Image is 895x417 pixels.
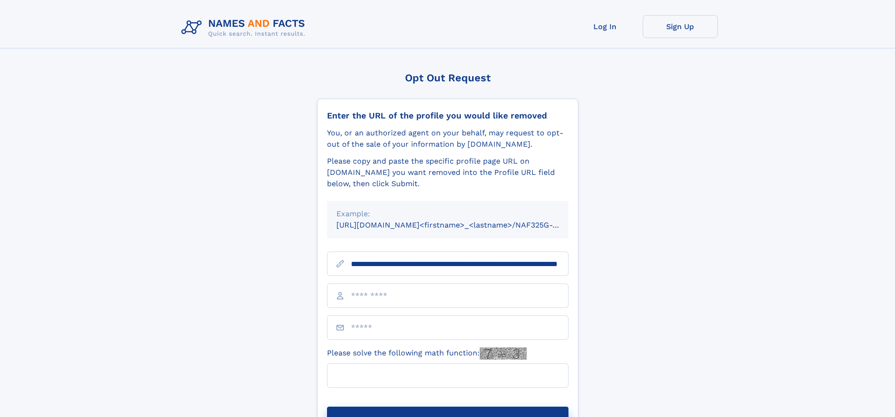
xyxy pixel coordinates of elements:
[568,15,643,38] a: Log In
[178,15,313,40] img: Logo Names and Facts
[336,208,559,220] div: Example:
[327,127,568,150] div: You, or an authorized agent on your behalf, may request to opt-out of the sale of your informatio...
[317,72,578,84] div: Opt Out Request
[336,220,586,229] small: [URL][DOMAIN_NAME]<firstname>_<lastname>/NAF325G-xxxxxxxx
[327,110,568,121] div: Enter the URL of the profile you would like removed
[643,15,718,38] a: Sign Up
[327,156,568,189] div: Please copy and paste the specific profile page URL on [DOMAIN_NAME] you want removed into the Pr...
[327,347,527,360] label: Please solve the following math function:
